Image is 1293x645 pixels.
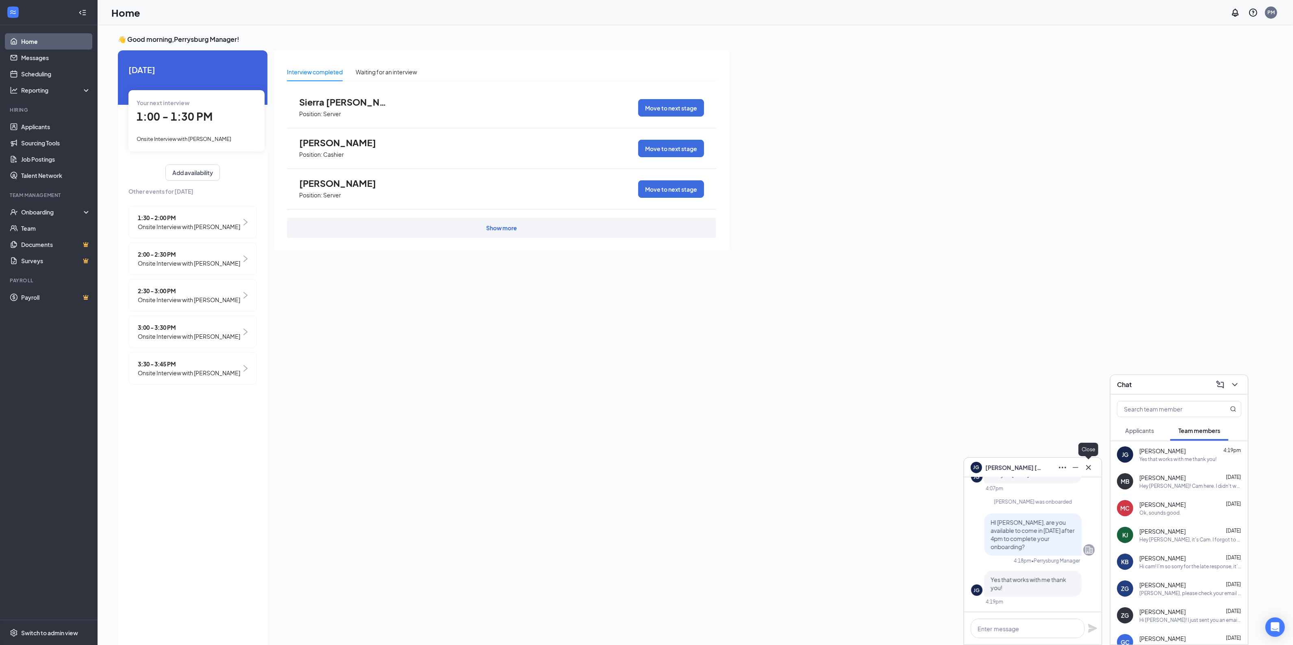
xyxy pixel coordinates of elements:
[1226,501,1241,507] span: [DATE]
[1056,461,1069,474] button: Ellipses
[137,110,213,123] span: 1:00 - 1:30 PM
[1014,557,1031,564] div: 4:18pm
[299,137,389,148] span: [PERSON_NAME]
[1121,611,1129,619] div: ZG
[21,119,91,135] a: Applicants
[1031,557,1080,564] span: • Perrysburg Manager
[323,191,341,199] p: Server
[137,136,231,142] span: Onsite Interview with [PERSON_NAME]
[138,213,240,222] span: 1:30 - 2:00 PM
[986,485,1003,492] div: 4:07pm
[486,224,517,232] div: Show more
[1125,427,1154,434] span: Applicants
[10,192,89,199] div: Team Management
[299,110,322,118] p: Position:
[1226,554,1241,561] span: [DATE]
[21,629,78,637] div: Switch to admin view
[1117,380,1132,389] h3: Chat
[299,97,389,107] span: Sierra [PERSON_NAME]
[21,236,91,253] a: DocumentsCrown
[1082,461,1095,474] button: Cross
[1117,401,1214,417] input: Search team member
[1223,447,1241,453] span: 4:19pm
[21,151,91,167] a: Job Postings
[1139,554,1186,562] span: [PERSON_NAME]
[1121,558,1129,566] div: KB
[128,63,257,76] span: [DATE]
[1139,509,1181,516] div: Ok, sounds good.
[638,180,704,198] button: Move to next stage
[21,220,91,236] a: Team
[21,135,91,151] a: Sourcing Tools
[1226,474,1241,480] span: [DATE]
[138,259,240,268] span: Onsite Interview with [PERSON_NAME]
[974,587,980,594] div: JG
[21,167,91,184] a: Talent Network
[1267,9,1275,16] div: PM
[1139,500,1186,509] span: [PERSON_NAME]
[971,498,1095,505] div: [PERSON_NAME] was onboarded
[1088,623,1097,633] svg: Plane
[1078,443,1098,456] div: Close
[638,140,704,157] button: Move to next stage
[10,86,18,94] svg: Analysis
[323,110,341,118] p: Server
[21,33,91,50] a: Home
[1122,531,1128,539] div: KJ
[1121,477,1130,485] div: MB
[1215,380,1225,390] svg: ComposeMessage
[9,8,17,16] svg: WorkstreamLogo
[21,66,91,82] a: Scheduling
[1139,590,1241,597] div: [PERSON_NAME], please check your email and complete your ADP Onboarding ASAP.
[128,187,257,196] span: Other events for [DATE]
[1139,563,1241,570] div: Hi cam! I’m so sorry for the late response, it’s been a crazy few days. I ended up accepting a jo...
[991,576,1066,591] span: Yes that works with me thank you!
[1069,461,1082,474] button: Minimize
[1228,378,1241,391] button: ChevronDown
[1226,635,1241,641] span: [DATE]
[1265,617,1285,637] div: Open Intercom Messenger
[1084,545,1094,555] svg: Company
[138,332,240,341] span: Onsite Interview with [PERSON_NAME]
[21,208,84,216] div: Onboarding
[10,106,89,113] div: Hiring
[138,323,240,332] span: 3:00 - 3:30 PM
[287,67,343,76] div: Interview completed
[299,151,322,158] p: Position:
[10,277,89,284] div: Payroll
[1121,504,1130,512] div: MC
[165,164,220,181] button: Add availability
[138,222,240,231] span: Onsite Interview with [PERSON_NAME]
[985,463,1042,472] span: [PERSON_NAME] [PERSON_NAME]
[323,151,344,158] p: Cashier
[1058,463,1067,472] svg: Ellipses
[1139,483,1241,489] div: Hey [PERSON_NAME]! Cam here. I didn't want to bother you with a phone call but we have a paycheck...
[991,519,1075,550] span: HI [PERSON_NAME], are you available to come in [DATE] after 4pm to complete your onboarding?
[1121,584,1129,593] div: ZG
[1139,447,1186,455] span: [PERSON_NAME]
[1226,581,1241,587] span: [DATE]
[1230,380,1240,390] svg: ChevronDown
[1230,8,1240,17] svg: Notifications
[1178,427,1220,434] span: Team members
[1084,463,1093,472] svg: Cross
[118,35,729,44] h3: 👋 Good morning, Perrysburg Manager !
[1139,527,1186,535] span: [PERSON_NAME]
[138,250,240,259] span: 2:00 - 2:30 PM
[1139,617,1241,623] div: Hi [PERSON_NAME]! I just sent you an email from ADP that will need to completed ASAP. Check all o...
[1226,528,1241,534] span: [DATE]
[1139,581,1186,589] span: [PERSON_NAME]
[1226,608,1241,614] span: [DATE]
[1139,456,1217,463] div: Yes that works with me thank you!
[1214,378,1227,391] button: ComposeMessage
[638,99,704,117] button: Move to next stage
[10,208,18,216] svg: UserCheck
[138,368,240,377] span: Onsite Interview with [PERSON_NAME]
[111,6,140,19] h1: Home
[1230,406,1236,412] svg: MagnifyingGlass
[10,629,18,637] svg: Settings
[1139,608,1186,616] span: [PERSON_NAME]
[1139,474,1186,482] span: [PERSON_NAME]
[138,286,240,295] span: 2:30 - 3:00 PM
